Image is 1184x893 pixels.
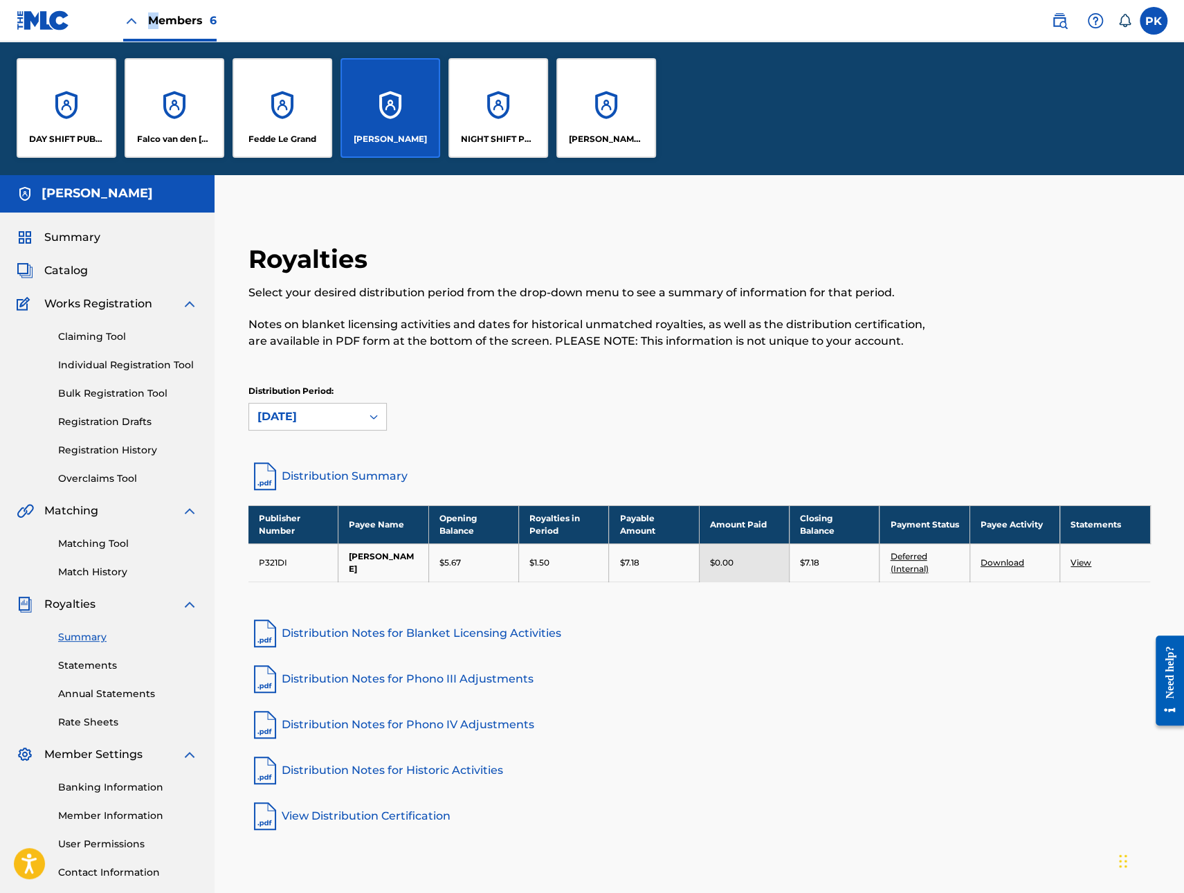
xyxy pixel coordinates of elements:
[42,186,153,201] h5: Jeroen Kerstens
[17,229,100,246] a: SummarySummary
[1071,557,1091,568] a: View
[439,557,461,569] p: $5.67
[248,385,387,397] p: Distribution Period:
[1115,827,1184,893] div: Chatwidget
[1046,7,1073,35] a: Public Search
[1118,14,1131,28] div: Notifications
[58,658,198,673] a: Statements
[123,12,140,29] img: Close
[1082,7,1109,35] div: Help
[17,186,33,202] img: Accounts
[556,58,656,158] a: Accounts[PERSON_NAME] PUBLISHING
[248,543,338,581] td: P321DI
[44,596,95,613] span: Royalties
[44,503,98,519] span: Matching
[58,865,198,880] a: Contact Information
[44,229,100,246] span: Summary
[58,536,198,551] a: Matching Tool
[1145,625,1184,737] iframe: Resource Center
[17,262,33,279] img: Catalog
[248,285,943,301] p: Select your desired distribution period from the drop-down menu to see a summary of information f...
[338,505,428,543] th: Payee Name
[58,630,198,644] a: Summary
[17,262,88,279] a: CatalogCatalog
[1060,505,1150,543] th: Statements
[233,58,332,158] a: AccountsFedde Le Grand
[448,58,548,158] a: AccountsNIGHT SHIFT PUBLISHING
[17,58,116,158] a: AccountsDAY SHIFT PUBLISHING
[58,687,198,701] a: Annual Statements
[248,754,282,787] img: pdf
[248,133,316,145] p: Fedde Le Grand
[248,662,282,696] img: pdf
[354,133,427,145] p: Jeroen Kerstens
[257,408,353,425] div: [DATE]
[17,503,34,519] img: Matching
[461,133,536,145] p: NIGHT SHIFT PUBLISHING
[1115,827,1184,893] iframe: Chat Widget
[699,505,789,543] th: Amount Paid
[125,58,224,158] a: AccountsFalco van den [PERSON_NAME]
[619,557,639,569] p: $7.18
[44,296,152,312] span: Works Registration
[58,471,198,486] a: Overclaims Tool
[248,662,1151,696] a: Distribution Notes for Phono III Adjustments
[58,358,198,372] a: Individual Registration Tool
[210,14,217,27] span: 6
[17,596,33,613] img: Royalties
[800,557,819,569] p: $7.18
[890,551,928,574] a: Deferred (Internal)
[248,316,943,350] p: Notes on blanket licensing activities and dates for historical unmatched royalties, as well as th...
[248,460,1151,493] a: Distribution Summary
[58,386,198,401] a: Bulk Registration Tool
[981,557,1024,568] a: Download
[248,617,1151,650] a: Distribution Notes for Blanket Licensing Activities
[44,746,143,763] span: Member Settings
[17,296,35,312] img: Works Registration
[181,746,198,763] img: expand
[17,746,33,763] img: Member Settings
[17,229,33,246] img: Summary
[1119,840,1127,882] div: Slepen
[248,244,374,275] h2: Royalties
[181,503,198,519] img: expand
[609,505,699,543] th: Payable Amount
[710,557,734,569] p: $0.00
[181,296,198,312] img: expand
[248,617,282,650] img: pdf
[248,708,282,741] img: pdf
[248,800,282,833] img: pdf
[880,505,969,543] th: Payment Status
[58,330,198,344] a: Claiming Tool
[519,505,609,543] th: Royalties in Period
[58,565,198,579] a: Match History
[58,837,198,851] a: User Permissions
[1087,12,1104,29] img: help
[248,505,338,543] th: Publisher Number
[1140,7,1167,35] div: User Menu
[529,557,549,569] p: $1.50
[58,715,198,730] a: Rate Sheets
[969,505,1059,543] th: Payee Activity
[1051,12,1068,29] img: search
[248,754,1151,787] a: Distribution Notes for Historic Activities
[137,133,212,145] p: Falco van den Aker
[58,443,198,458] a: Registration History
[248,708,1151,741] a: Distribution Notes for Phono IV Adjustments
[17,10,70,30] img: MLC Logo
[44,262,88,279] span: Catalog
[148,12,217,28] span: Members
[58,809,198,823] a: Member Information
[428,505,518,543] th: Opening Balance
[29,133,104,145] p: DAY SHIFT PUBLISHING
[58,780,198,795] a: Banking Information
[790,505,880,543] th: Closing Balance
[248,460,282,493] img: distribution-summary-pdf
[340,58,440,158] a: Accounts[PERSON_NAME]
[569,133,644,145] p: TRAVERSO PUBLISHING
[338,543,428,581] td: [PERSON_NAME]
[248,800,1151,833] a: View Distribution Certification
[58,415,198,429] a: Registration Drafts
